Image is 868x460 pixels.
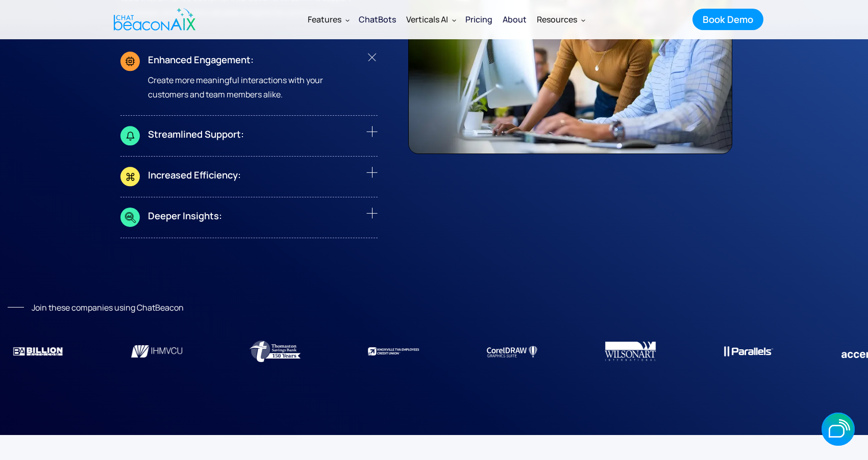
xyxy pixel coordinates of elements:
img: Thomaston Saving Bankusing ChatBeaconAI [244,326,306,377]
a: ChatBots [354,6,401,33]
a: About [498,6,532,33]
div: Book Demo [703,13,753,26]
a: Pricing [460,6,498,33]
div: Verticals AI [406,12,448,27]
img: Knoxville Employee Credit Union uses ChatBeacon [363,326,424,377]
div: Features [308,12,341,27]
div: Features [303,7,354,32]
img: icon [366,208,378,219]
img: Dropdown [581,18,585,22]
div: Pricing [465,12,492,27]
img: Icon [120,52,140,71]
a: Book Demo [692,9,763,30]
div: Verticals AI [401,7,460,32]
div: ChatBots [359,12,396,27]
div: Deeper Insights: [148,208,358,224]
div: Resources [537,12,577,27]
div: Enhanced Engagement: [148,52,358,68]
div: About [503,12,527,27]
img: Dropdown [452,18,456,22]
img: Icon [120,167,140,187]
img: Dropdown [345,18,350,22]
img: Icon [120,126,140,146]
p: Create more meaningful interactions with your customers and team members alike. [148,73,358,101]
img: icon [366,167,378,178]
img: Line [8,307,24,308]
div: Join these companies using ChatBeacon [32,299,184,316]
img: Empeople Credit Union using ChatBeaconAI [126,326,187,377]
div: Increased Efficiency: [148,167,358,183]
div: Streamlined Support: [148,126,358,142]
img: icon [364,49,380,65]
img: icon [366,126,378,137]
div: Resources [532,7,589,32]
a: home [105,2,201,37]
